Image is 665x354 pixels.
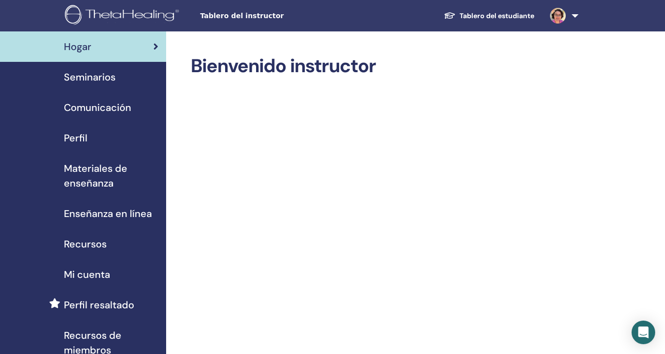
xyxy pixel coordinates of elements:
span: Materiales de enseñanza [64,161,158,191]
span: Perfil [64,131,87,145]
span: Tablero del instructor [200,11,347,21]
img: logo.png [65,5,182,27]
span: Perfil resaltado [64,298,134,312]
span: Enseñanza en línea [64,206,152,221]
span: Hogar [64,39,91,54]
a: Tablero del estudiante [436,7,542,25]
span: Recursos [64,237,107,251]
span: Comunicación [64,100,131,115]
span: Seminarios [64,70,116,84]
img: default.jpg [550,8,566,24]
div: Open Intercom Messenger [632,321,655,344]
span: Mi cuenta [64,267,110,282]
img: graduation-cap-white.svg [444,11,456,20]
h2: Bienvenido instructor [191,55,577,78]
